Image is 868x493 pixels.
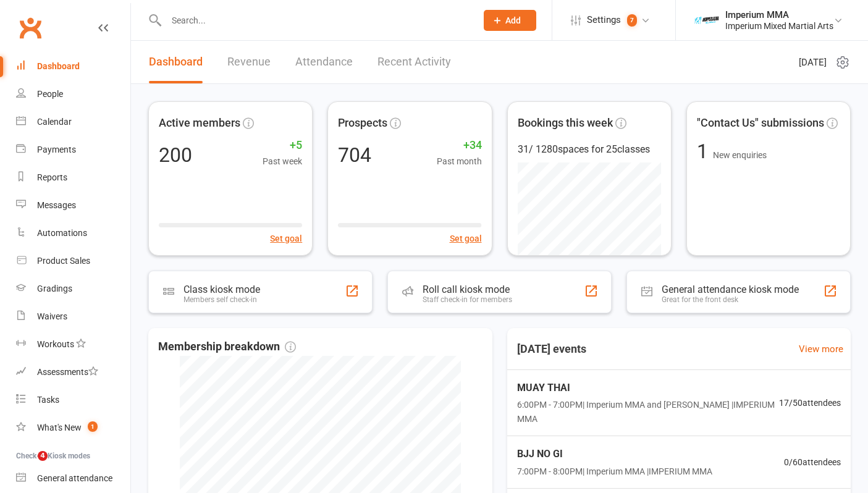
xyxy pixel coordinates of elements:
span: Past month [437,154,482,168]
img: thumb_image1639376871.png [694,8,719,33]
button: Set goal [270,232,302,245]
a: Dashboard [16,53,130,80]
a: Workouts [16,331,130,358]
a: Automations [16,219,130,247]
div: Great for the front desk [662,295,799,304]
div: Workouts [37,339,74,349]
h3: [DATE] events [507,338,596,360]
span: 7 [627,14,637,27]
input: Search... [162,12,468,29]
div: General attendance kiosk mode [662,284,799,295]
div: Messages [37,200,76,210]
span: +34 [437,137,482,154]
div: 31 / 1280 spaces for 25 classes [518,141,661,158]
a: Tasks [16,386,130,414]
div: 704 [338,145,371,165]
a: Reports [16,164,130,192]
span: "Contact Us" submissions [697,114,824,132]
div: Imperium MMA [725,9,833,20]
span: Past week [263,154,302,168]
a: Payments [16,136,130,164]
span: 17 / 50 attendees [779,396,841,410]
div: 200 [159,145,192,165]
div: What's New [37,423,82,432]
a: Attendance [295,41,353,83]
div: Class kiosk mode [183,284,260,295]
div: Gradings [37,284,72,293]
span: 4 [38,451,48,461]
div: Waivers [37,311,67,321]
span: BJJ NO GI [517,446,712,462]
a: Dashboard [149,41,203,83]
a: Gradings [16,275,130,303]
span: Active members [159,114,240,132]
span: 6:00PM - 7:00PM | Imperium MMA and [PERSON_NAME] | IMPERIUM MMA [517,398,780,426]
div: General attendance [37,473,112,483]
span: 0 / 60 attendees [784,455,841,469]
div: Automations [37,228,87,238]
span: 1 [697,140,713,163]
div: Staff check-in for members [423,295,512,304]
button: Set goal [450,232,482,245]
a: People [16,80,130,108]
div: Reports [37,172,67,182]
a: Messages [16,192,130,219]
div: Members self check-in [183,295,260,304]
div: People [37,89,63,99]
span: Add [505,15,521,25]
span: Bookings this week [518,114,613,132]
iframe: Intercom live chat [12,451,42,481]
a: Revenue [227,41,271,83]
div: Calendar [37,117,72,127]
a: Clubworx [15,12,46,43]
span: Settings [587,6,621,34]
span: MUAY THAI [517,380,780,396]
a: View more [799,342,843,356]
span: 1 [88,421,98,432]
div: Dashboard [37,61,80,71]
a: Calendar [16,108,130,136]
span: Membership breakdown [158,338,296,356]
span: New enquiries [713,150,767,160]
div: Roll call kiosk mode [423,284,512,295]
div: Imperium Mixed Martial Arts [725,20,833,32]
div: Product Sales [37,256,90,266]
a: What's New1 [16,414,130,442]
a: Waivers [16,303,130,331]
div: Tasks [37,395,59,405]
span: +5 [263,137,302,154]
a: Product Sales [16,247,130,275]
span: 7:00PM - 8:00PM | Imperium MMA | IMPERIUM MMA [517,465,712,478]
a: Assessments [16,358,130,386]
div: Assessments [37,367,98,377]
span: [DATE] [799,55,827,70]
a: General attendance kiosk mode [16,465,130,492]
div: Payments [37,145,76,154]
button: Add [484,10,536,31]
a: Recent Activity [377,41,451,83]
span: Prospects [338,114,387,132]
